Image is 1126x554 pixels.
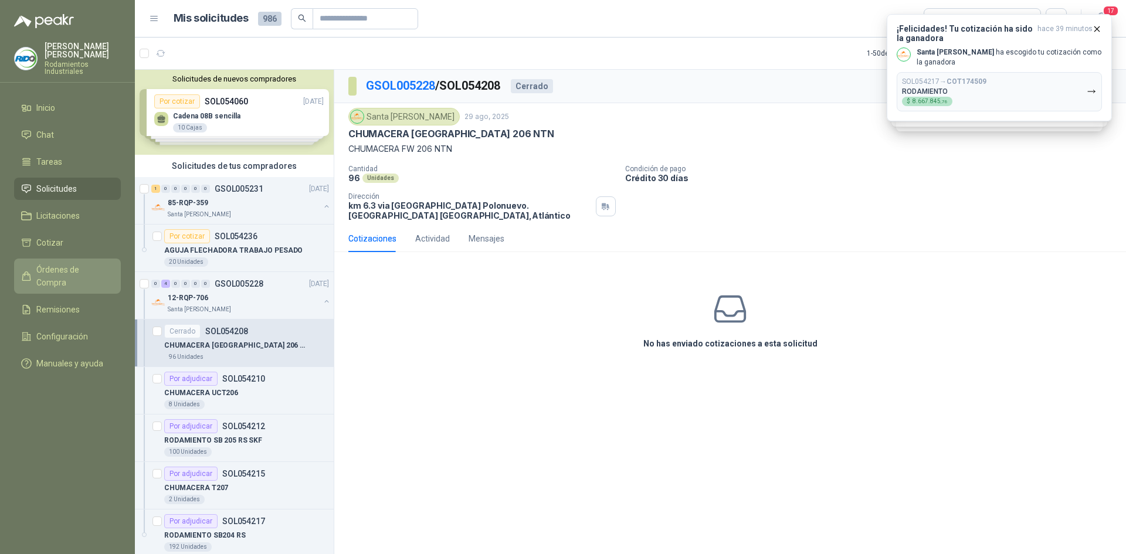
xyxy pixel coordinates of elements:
div: Por adjudicar [164,372,218,386]
div: 0 [161,185,170,193]
p: CHUMACERA FW 206 NTN [348,142,1112,155]
p: [DATE] [309,278,329,290]
img: Logo peakr [14,14,74,28]
p: GSOL005228 [215,280,263,288]
img: Company Logo [897,48,910,61]
h3: ¡Felicidades! Tu cotización ha sido la ganadora [897,24,1033,43]
span: 986 [258,12,281,26]
b: Santa [PERSON_NAME] [917,48,994,56]
p: [DATE] [309,183,329,195]
div: Mensajes [469,232,504,245]
span: Órdenes de Compra [36,263,110,289]
p: SOL054212 [222,422,265,430]
p: Santa [PERSON_NAME] [168,305,231,314]
a: Configuración [14,325,121,348]
p: Cantidad [348,165,616,173]
p: CHUMACERA [GEOGRAPHIC_DATA] 206 NTN [348,128,554,140]
span: Cotizar [36,236,63,249]
p: 96 [348,173,360,183]
p: SOL054217 → [902,77,986,86]
div: 1 - 50 de 400 [867,44,939,63]
a: Por adjudicarSOL054212RODAMIENTO SB 205 RS SKF100 Unidades [135,414,334,462]
p: SOL054236 [215,232,257,240]
p: SOL054215 [222,470,265,478]
p: RODAMIENTO [902,87,948,96]
div: 0 [151,280,160,288]
img: Company Logo [15,47,37,70]
div: Actividad [415,232,450,245]
button: ¡Felicidades! Tu cotización ha sido la ganadorahace 39 minutos Company LogoSanta [PERSON_NAME] ha... [887,14,1112,121]
p: CHUMACERA T207 [164,482,228,494]
div: Cerrado [164,324,201,338]
div: Por adjudicar [164,419,218,433]
a: Por cotizarSOL054236AGUJA FLECHADORA TRABAJO PESADO20 Unidades [135,225,334,272]
div: Por adjudicar [164,514,218,528]
div: 100 Unidades [164,447,212,457]
div: Solicitudes de tus compradores [135,155,334,177]
span: 17 [1103,5,1119,16]
div: Cotizaciones [348,232,396,245]
span: Configuración [36,330,88,343]
p: Santa [PERSON_NAME] [168,210,231,219]
div: 1 [151,185,160,193]
a: CerradoSOL054208CHUMACERA [GEOGRAPHIC_DATA] 206 NTN96 Unidades [135,320,334,367]
a: Manuales y ayuda [14,352,121,375]
p: RODAMIENTO SB204 RS [164,530,246,541]
div: Solicitudes de nuevos compradoresPor cotizarSOL054060[DATE] Cadena 08B sencilla10 CajasPor cotiza... [135,70,334,155]
p: [PERSON_NAME] [PERSON_NAME] [45,42,121,59]
p: Rodamientos Industriales [45,61,121,75]
div: $ [902,97,952,106]
p: / SOL054208 [366,77,501,95]
span: ,76 [941,99,948,104]
div: Por cotizar [164,229,210,243]
h1: Mis solicitudes [174,10,249,27]
p: 85-RQP-359 [168,198,208,209]
a: Órdenes de Compra [14,259,121,294]
span: Remisiones [36,303,80,316]
span: Inicio [36,101,55,114]
a: Por adjudicarSOL054215CHUMACERA T2072 Unidades [135,462,334,509]
a: Tareas [14,151,121,173]
p: AGUJA FLECHADORA TRABAJO PESADO [164,245,303,256]
div: 0 [181,185,190,193]
b: COT174509 [947,77,986,86]
span: Chat [36,128,54,141]
img: Company Logo [151,295,165,310]
p: CHUMACERA [GEOGRAPHIC_DATA] 206 NTN [164,340,310,351]
a: Remisiones [14,298,121,321]
a: Cotizar [14,232,121,254]
span: search [298,14,306,22]
a: 0 4 0 0 0 0 GSOL005228[DATE] Company Logo12-RQP-706Santa [PERSON_NAME] [151,277,331,314]
div: 96 Unidades [164,352,208,362]
div: Unidades [362,174,399,183]
div: 0 [171,185,180,193]
img: Company Logo [351,110,364,123]
div: Cerrado [511,79,553,93]
div: 0 [201,280,210,288]
a: Chat [14,124,121,146]
a: Solicitudes [14,178,121,200]
p: SOL054208 [205,327,248,335]
span: Solicitudes [36,182,77,195]
span: hace 39 minutos [1037,24,1093,43]
div: 0 [201,185,210,193]
p: 12-RQP-706 [168,293,208,304]
img: Company Logo [151,200,165,215]
div: Todas [931,12,956,25]
a: Por adjudicarSOL054210CHUMACERA UCT2068 Unidades [135,367,334,414]
p: Crédito 30 días [625,173,1121,183]
button: 17 [1091,8,1112,29]
div: Santa [PERSON_NAME] [348,108,460,125]
p: CHUMACERA UCT206 [164,388,238,399]
p: SOL054210 [222,375,265,383]
a: GSOL005228 [366,79,435,93]
div: 2 Unidades [164,495,205,504]
span: Tareas [36,155,62,168]
p: km 6.3 via [GEOGRAPHIC_DATA] Polonuevo. [GEOGRAPHIC_DATA] [GEOGRAPHIC_DATA] , Atlántico [348,200,591,220]
p: 29 ago, 2025 [464,111,509,123]
p: RODAMIENTO SB 205 RS SKF [164,435,262,446]
div: 20 Unidades [164,257,208,267]
a: Licitaciones [14,205,121,227]
span: Manuales y ayuda [36,357,103,370]
div: 192 Unidades [164,542,212,552]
